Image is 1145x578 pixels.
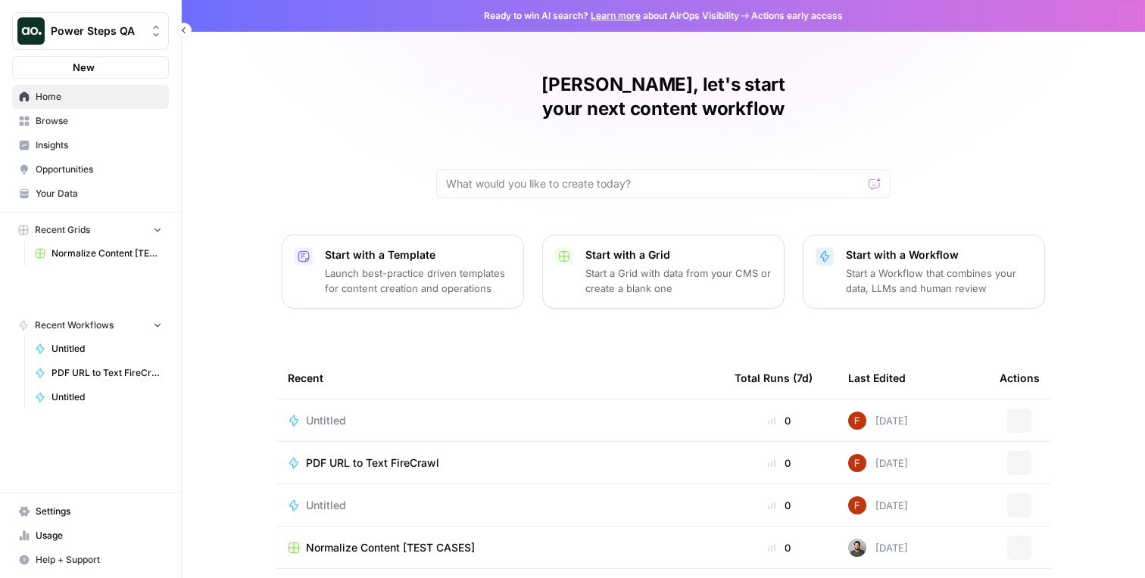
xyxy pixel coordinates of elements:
a: PDF URL to Text FireCrawl [288,455,710,471]
button: Recent Grids [12,219,169,241]
div: [DATE] [848,496,908,514]
a: Usage [12,524,169,548]
a: Home [12,85,169,109]
button: Recent Workflows [12,314,169,337]
span: Opportunities [36,163,162,176]
span: Your Data [36,187,162,200]
span: Ready to win AI search? about AirOps Visibility [484,9,739,23]
p: Start a Grid with data from your CMS or create a blank one [585,266,772,296]
a: Untitled [288,413,710,428]
a: Settings [12,499,169,524]
div: Total Runs (7d) [735,357,813,399]
a: Untitled [288,498,710,513]
img: 7nhihnjpesijol0l01fvic7q4e5q [848,454,866,472]
p: Start with a Workflow [846,247,1032,263]
span: Normalize Content [TEST CASES] [306,540,475,555]
span: Settings [36,505,162,518]
div: [DATE] [848,454,908,472]
div: 0 [735,498,824,513]
img: 7nhihnjpesijol0l01fvic7q4e5q [848,496,866,514]
a: Your Data [12,182,169,206]
span: Untitled [51,390,162,404]
span: Normalize Content [TEST CASES] [51,247,162,260]
img: 16hj2zu27bdcdvv6x26f6v9ttfr9 [848,539,866,557]
a: Untitled [28,385,169,409]
p: Launch best-practice driven templates for content creation and operations [325,266,511,296]
button: Start with a WorkflowStart a Workflow that combines your data, LLMs and human review [803,235,1045,309]
div: Last Edited [848,357,906,399]
span: Actions early access [751,9,843,23]
div: [DATE] [848,539,908,557]
button: Help + Support [12,548,169,572]
span: Recent Grids [35,223,90,237]
img: 7nhihnjpesijol0l01fvic7q4e5q [848,412,866,430]
input: What would you like to create today? [446,176,863,191]
div: 0 [735,413,824,428]
div: Recent [288,357,710,399]
span: Untitled [306,413,346,428]
div: 0 [735,455,824,471]
a: Untitled [28,337,169,361]
button: Start with a TemplateLaunch best-practice driven templates for content creation and operations [282,235,524,309]
button: Start with a GridStart a Grid with data from your CMS or create a blank one [542,235,785,309]
span: Untitled [51,342,162,356]
img: Power Steps QA Logo [17,17,45,45]
a: PDF URL to Text FireCrawl [28,361,169,385]
span: Browse [36,114,162,128]
span: Recent Workflows [35,319,114,332]
span: New [73,60,95,75]
a: Opportunities [12,157,169,182]
a: Normalize Content [TEST CASES] [288,540,710,555]
a: Learn more [591,10,641,21]
span: Help + Support [36,553,162,567]
span: Usage [36,529,162,542]
span: PDF URL to Text FireCrawl [306,455,439,471]
a: Insights [12,133,169,157]
span: PDF URL to Text FireCrawl [51,366,162,380]
p: Start a Workflow that combines your data, LLMs and human review [846,266,1032,296]
span: Untitled [306,498,346,513]
div: Actions [1000,357,1040,399]
button: New [12,56,169,79]
a: Normalize Content [TEST CASES] [28,241,169,266]
p: Start with a Grid [585,247,772,263]
div: 0 [735,540,824,555]
p: Start with a Template [325,247,511,263]
div: [DATE] [848,412,908,430]
span: Home [36,90,162,104]
span: Insights [36,138,162,152]
a: Browse [12,109,169,133]
button: Workspace: Power Steps QA [12,12,169,50]
span: Power Steps QA [51,23,142,39]
h1: [PERSON_NAME], let's start your next content workflow [436,73,891,121]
